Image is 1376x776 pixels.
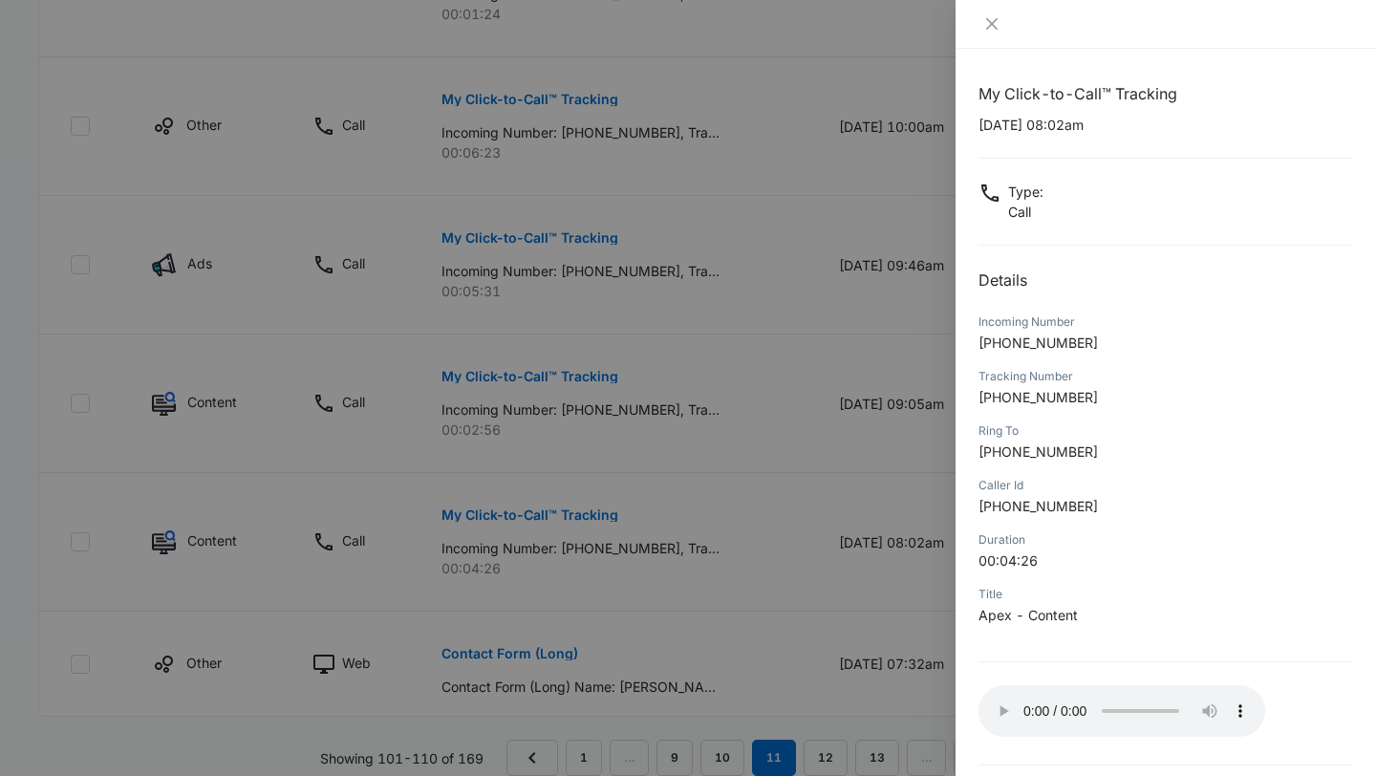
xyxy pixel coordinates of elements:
[978,269,1353,291] h2: Details
[978,82,1353,105] h1: My Click-to-Call™ Tracking
[978,498,1098,514] span: [PHONE_NUMBER]
[978,389,1098,405] span: [PHONE_NUMBER]
[1008,202,1043,222] p: Call
[978,552,1038,569] span: 00:04:26
[978,443,1098,460] span: [PHONE_NUMBER]
[978,368,1353,385] div: Tracking Number
[978,334,1098,351] span: [PHONE_NUMBER]
[978,115,1353,135] p: [DATE] 08:02am
[978,15,1005,32] button: Close
[984,16,1000,32] span: close
[978,313,1353,331] div: Incoming Number
[978,685,1265,737] audio: Your browser does not support the audio tag.
[978,586,1353,603] div: Title
[978,531,1353,549] div: Duration
[978,477,1353,494] div: Caller Id
[978,607,1078,623] span: Apex - Content
[978,422,1353,440] div: Ring To
[1008,182,1043,202] p: Type :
